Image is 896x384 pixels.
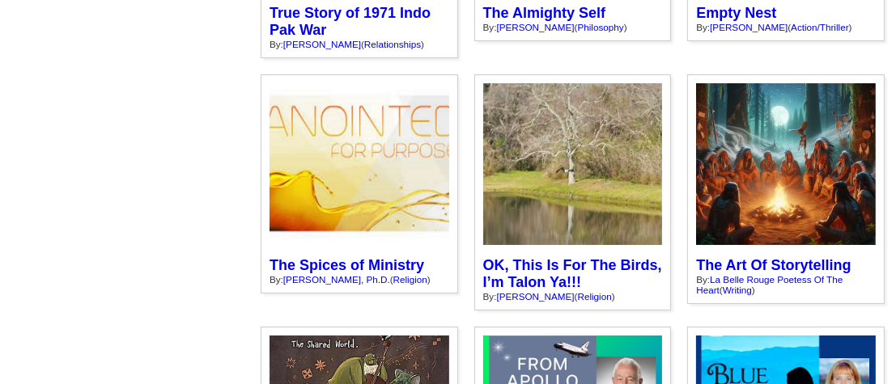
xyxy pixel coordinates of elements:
div: By: ( ) [483,22,663,32]
a: The Almighty Self [483,5,605,21]
a: Religion [393,274,427,285]
a: The Art Of Storytelling [696,257,851,273]
a: [PERSON_NAME] [710,22,788,32]
a: La Belle Rouge Poetess Of The Heart [696,274,843,295]
a: The Spices of Ministry [270,257,424,273]
a: [PERSON_NAME] [283,39,361,49]
div: By: ( ) [483,291,663,302]
a: OK, This Is For The Birds, I’m Talon Ya!!! [483,257,662,290]
a: Action/Thriller [791,22,848,32]
div: By: ( ) [270,274,449,285]
a: Relationships [364,39,421,49]
a: Writing [723,285,752,295]
div: By: ( ) [270,39,449,49]
a: Philosophy [578,22,624,32]
a: Empty Nest [696,5,776,21]
a: True Story of 1971 Indo Pak War [270,5,431,38]
a: Religion [578,291,612,302]
a: [PERSON_NAME] [497,22,575,32]
a: [PERSON_NAME] [497,291,575,302]
div: By: ( ) [696,22,876,32]
div: By: ( ) [696,274,876,295]
a: [PERSON_NAME], Ph.D. [283,274,390,285]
